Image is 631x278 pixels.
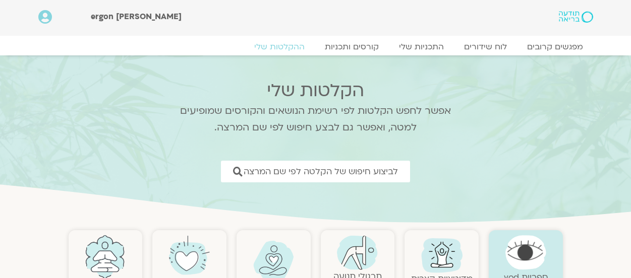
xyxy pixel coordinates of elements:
a: קורסים ותכניות [315,42,389,52]
a: מפגשים קרובים [517,42,593,52]
a: התכניות שלי [389,42,454,52]
a: לוח שידורים [454,42,517,52]
a: ההקלטות שלי [244,42,315,52]
span: לביצוע חיפוש של הקלטה לפי שם המרצה [244,167,398,176]
a: לביצוע חיפוש של הקלטה לפי שם המרצה [221,161,410,182]
span: [PERSON_NAME] ergon [91,11,182,22]
nav: Menu [38,42,593,52]
p: אפשר לחפש הקלטות לפי רשימת הנושאים והקורסים שמופיעים למטה, ואפשר גם לבצע חיפוש לפי שם המרצה. [167,103,465,136]
h2: הקלטות שלי [167,81,465,101]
